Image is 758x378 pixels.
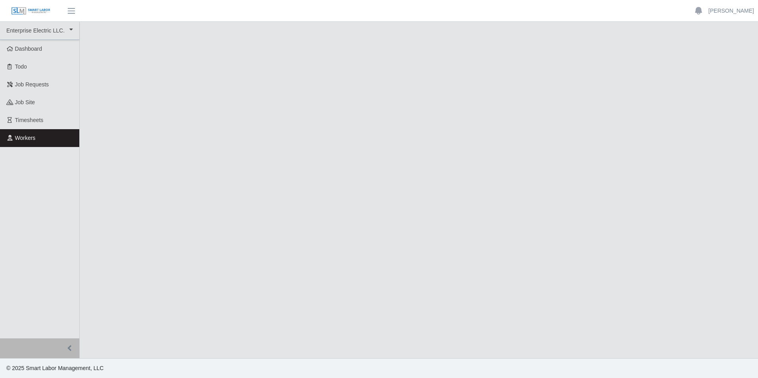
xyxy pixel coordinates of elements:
[11,7,51,15] img: SLM Logo
[15,81,49,88] span: Job Requests
[15,99,35,105] span: job site
[6,365,103,371] span: © 2025 Smart Labor Management, LLC
[15,63,27,70] span: Todo
[15,46,42,52] span: Dashboard
[15,135,36,141] span: Workers
[708,7,754,15] a: [PERSON_NAME]
[15,117,44,123] span: Timesheets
